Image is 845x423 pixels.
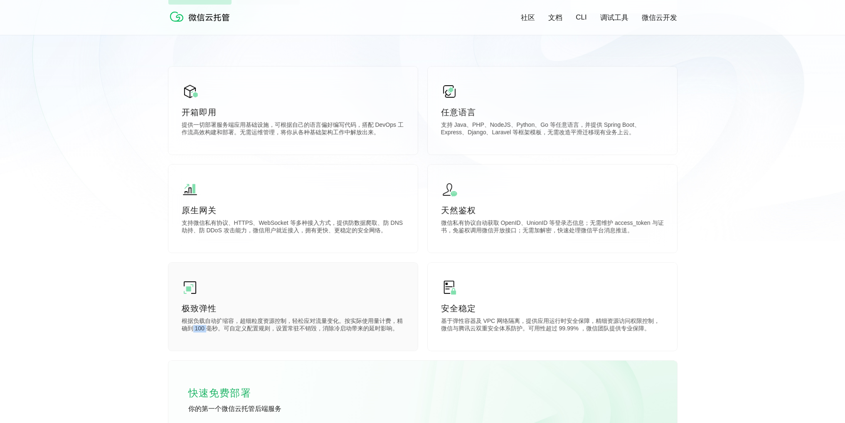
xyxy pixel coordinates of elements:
[521,13,535,22] a: 社区
[441,121,664,138] p: 支持 Java、PHP、NodeJS、Python、Go 等任意语言，并提供 Spring Boot、Express、Django、Laravel 等框架模板，无需改造平滑迁移现有业务上云。
[188,405,313,414] p: 你的第一个微信云托管后端服务
[182,204,404,216] p: 原生网关
[182,106,404,118] p: 开箱即用
[642,13,677,22] a: 微信云开发
[182,302,404,314] p: 极致弹性
[182,219,404,236] p: 支持微信私有协议、HTTPS、WebSocket 等多种接入方式，提供防数据爬取、防 DNS 劫持、防 DDoS 攻击能力，微信用户就近接入，拥有更快、更稳定的安全网络。
[600,13,628,22] a: 调试工具
[168,8,235,25] img: 微信云托管
[168,19,235,26] a: 微信云托管
[441,106,664,118] p: 任意语言
[548,13,562,22] a: 文档
[441,317,664,334] p: 基于弹性容器及 VPC 网络隔离，提供应用运行时安全保障，精细资源访问权限控制，微信与腾讯云双重安全体系防护。可用性超过 99.99% ，微信团队提供专业保障。
[182,317,404,334] p: 根据负载自动扩缩容，超细粒度资源控制，轻松应对流量变化。按实际使用量计费，精确到 100 毫秒。可自定义配置规则，设置常驻不销毁，消除冷启动带来的延时影响。
[441,219,664,236] p: 微信私有协议自动获取 OpenID、UnionID 等登录态信息；无需维护 access_token 与证书，免鉴权调用微信开放接口；无需加解密，快速处理微信平台消息推送。
[576,13,586,22] a: CLI
[182,121,404,138] p: 提供一切部署服务端应用基础设施，可根据自己的语言偏好编写代码，搭配 DevOps 工作流高效构建和部署。无需运维管理，将你从各种基础架构工作中解放出来。
[441,302,664,314] p: 安全稳定
[188,385,271,401] p: 快速免费部署
[441,204,664,216] p: 天然鉴权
